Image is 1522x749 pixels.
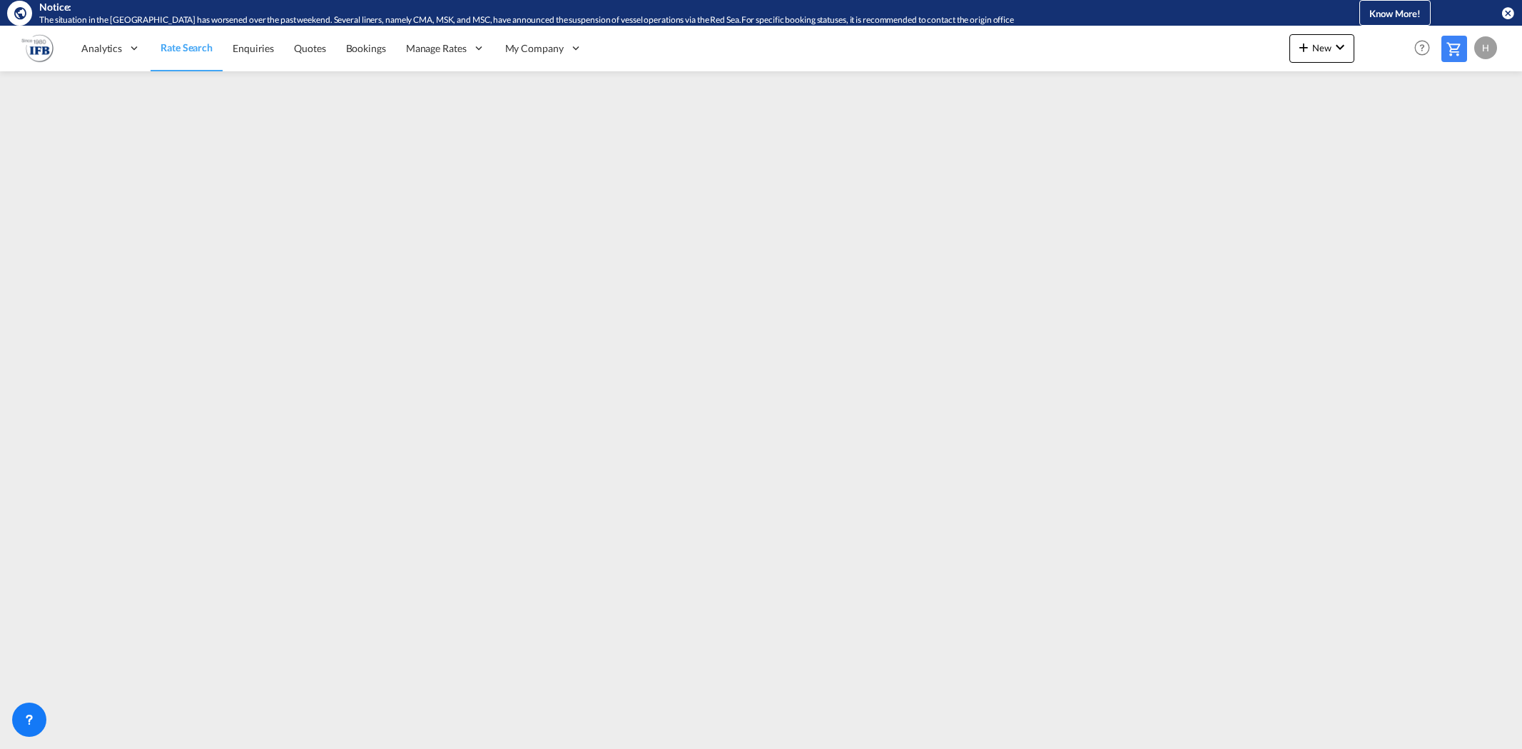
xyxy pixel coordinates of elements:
[406,41,467,56] span: Manage Rates
[495,25,592,71] div: My Company
[1289,34,1354,63] button: icon-plus 400-fgNewicon-chevron-down
[1331,39,1349,56] md-icon: icon-chevron-down
[71,25,151,71] div: Analytics
[1501,6,1515,20] button: icon-close-circle
[151,25,223,71] a: Rate Search
[81,41,122,56] span: Analytics
[396,25,495,71] div: Manage Rates
[161,41,213,53] span: Rate Search
[346,42,386,54] span: Bookings
[21,32,54,64] img: b628ab10256c11eeb52753acbc15d091.png
[39,14,1289,26] div: The situation in the Red Sea has worsened over the past weekend. Several liners, namely CMA, MSK,...
[336,25,396,71] a: Bookings
[223,25,284,71] a: Enquiries
[294,42,325,54] span: Quotes
[1295,39,1312,56] md-icon: icon-plus 400-fg
[1474,36,1497,59] div: H
[284,25,335,71] a: Quotes
[13,6,27,20] md-icon: icon-earth
[1369,8,1421,19] span: Know More!
[1295,42,1349,53] span: New
[1410,36,1441,61] div: Help
[505,41,564,56] span: My Company
[233,42,274,54] span: Enquiries
[1410,36,1434,60] span: Help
